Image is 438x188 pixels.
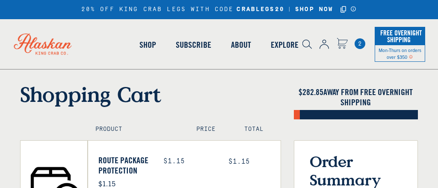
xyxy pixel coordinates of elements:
img: Alaskan King Crab Co. logo [4,24,81,64]
h4: Total [244,126,273,133]
a: Route Package Protection [98,155,151,176]
h4: $ AWAY FROM FREE OVERNIGHT SHIPPING [294,87,418,107]
span: 282.85 [302,87,323,97]
span: $1.15 [228,158,250,165]
h4: Product [95,126,178,133]
a: About [221,20,261,69]
div: 20% OFF KING CRAB LEGS WITH CODE | [81,5,357,14]
a: Explore [261,20,308,69]
span: Shipping Notice Icon [409,54,413,60]
a: SHOP NOW [292,6,336,13]
span: Mon-Thurs on orders over $350 [379,47,421,60]
a: Cart [337,38,348,50]
a: Cart [355,38,365,49]
div: $1.15 [163,157,216,165]
img: account [320,40,328,49]
span: 2 [355,38,365,49]
span: Free Overnight Shipping [378,26,422,46]
h1: Shopping Cart [20,82,281,107]
strong: CRABLEGS20 [237,6,284,13]
a: Subscribe [166,20,221,69]
strong: SHOP NOW [295,6,333,13]
img: search [302,40,312,49]
h4: Price [196,126,225,133]
a: Shop [130,20,166,69]
a: Announcement Bar Modal [350,6,357,12]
